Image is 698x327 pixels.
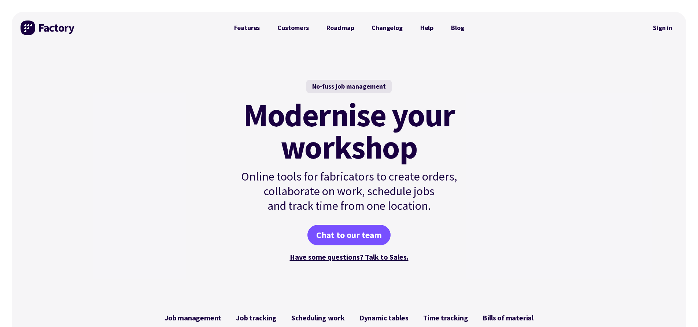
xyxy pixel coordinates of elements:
[225,21,269,35] a: Features
[483,313,533,322] span: Bills of material
[411,21,442,35] a: Help
[236,313,277,322] span: Job tracking
[363,21,411,35] a: Changelog
[318,21,363,35] a: Roadmap
[243,99,455,163] mark: Modernise your workshop
[307,225,391,245] a: Chat to our team
[306,80,392,93] div: No-fuss job management
[359,313,409,322] span: Dynamic tables
[269,21,317,35] a: Customers
[423,313,468,322] span: Time tracking
[442,21,473,35] a: Blog
[648,19,677,36] nav: Secondary Navigation
[648,19,677,36] a: Sign in
[225,21,473,35] nav: Primary Navigation
[290,252,409,261] a: Have some questions? Talk to Sales.
[165,313,221,322] span: Job management
[291,313,345,322] span: Scheduling work
[21,21,75,35] img: Factory
[225,169,473,213] p: Online tools for fabricators to create orders, collaborate on work, schedule jobs and track time ...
